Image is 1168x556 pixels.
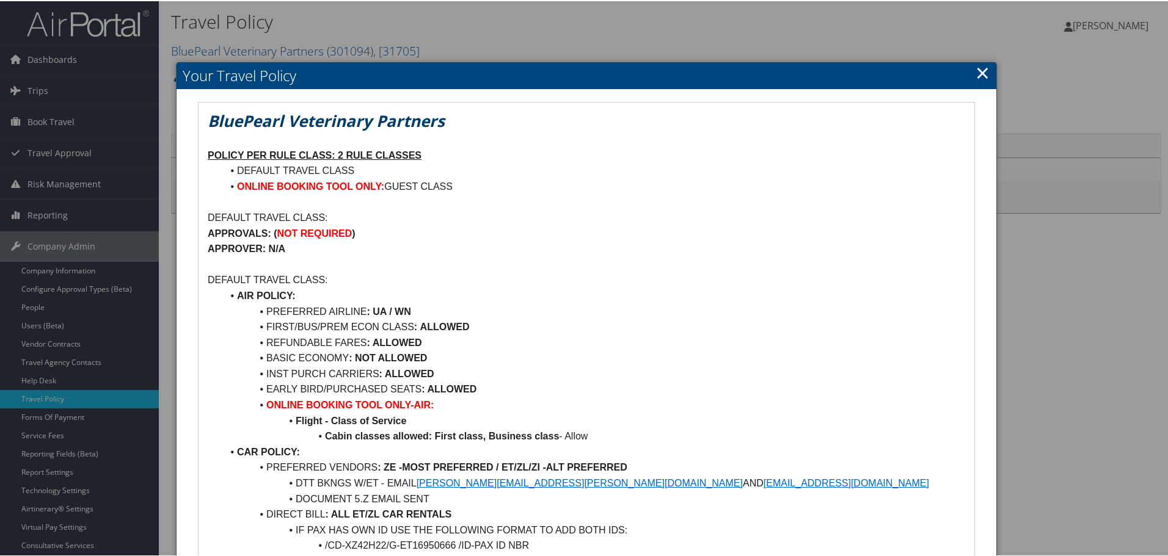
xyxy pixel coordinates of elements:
strong: CAR POLICY: [237,446,300,456]
strong: : ALLOWED [367,336,422,347]
p: DEFAULT TRAVEL CLASS: [208,271,965,287]
h2: Your Travel Policy [177,61,996,88]
strong: ALLOWED [420,320,470,331]
strong: : [414,320,417,331]
strong: ONLINE BOOKING TOOL ONLY-AIR: [266,399,434,409]
em: BluePearl Veterinary Partners [208,109,445,131]
li: GUEST CLASS [222,178,965,193]
li: DTT BKNGS W/ET - EMAIL AND [222,474,965,490]
li: IF PAX HAS OWN ID USE THE FOLLOWING FORMAT TO ADD BOTH IDS: [222,521,965,537]
strong: : UA / WN [367,305,411,316]
strong: : ZE -MOST PREFERRED / ET/ZL/ZI -ALT PREFERRED [378,461,627,471]
strong: ( [274,227,277,237]
strong: ) [352,227,355,237]
strong: APPROVALS: [208,227,271,237]
strong: : NOT ALLOWED [349,352,427,362]
li: DOCUMENT 5.Z EMAIL SENT [222,490,965,506]
li: BASIC ECONOMY [222,349,965,365]
strong: ONLINE BOOKING TOOL ONLY: [237,180,384,190]
strong: NOT REQUIRED [277,227,352,237]
li: /CD-XZ42H22/G-ET16950666 /ID-PAX ID NBR [222,536,965,552]
strong: : ALLOWED [422,383,476,393]
li: PREFERRED VENDORS [222,458,965,474]
strong: Cabin classes allowed: First class, Business class [325,430,559,440]
strong: APPROVER: N/A [208,242,285,253]
p: DEFAULT TRAVEL CLASS: [208,209,965,225]
li: FIRST/BUS/PREM ECON CLASS [222,318,965,334]
li: PREFERRED AIRLINE [222,303,965,319]
strong: Flight - Class of Service [296,414,406,425]
li: EARLY BIRD/PURCHASED SEATS [222,380,965,396]
u: POLICY PER RULE CLASS: 2 RULE CLASSES [208,149,422,159]
strong: AIR POLICY: [237,289,296,300]
li: REFUNDABLE FARES [222,334,965,350]
strong: : ALLOWED [379,367,434,378]
li: - Allow [222,427,965,443]
a: [PERSON_NAME][EMAIL_ADDRESS][PERSON_NAME][DOMAIN_NAME] [417,477,743,487]
li: DIRECT BILL [222,505,965,521]
li: INST PURCH CARRIERS [222,365,965,381]
a: [EMAIL_ADDRESS][DOMAIN_NAME] [764,477,929,487]
a: Close [976,59,990,84]
strong: : ALL ET/ZL CAR RENTALS [326,508,452,518]
li: DEFAULT TRAVEL CLASS [222,162,965,178]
